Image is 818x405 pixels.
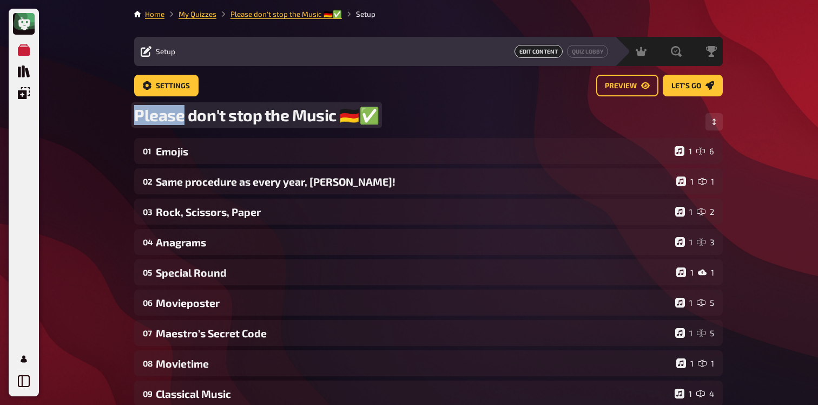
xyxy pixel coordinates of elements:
a: Quiz Library [13,61,35,82]
a: My Quizzes [179,10,216,18]
div: 5 [697,298,714,308]
li: My Quizzes [164,9,216,19]
div: 05 [143,267,151,277]
div: 08 [143,358,151,368]
div: 1 [675,328,692,338]
div: 1 [676,177,694,186]
button: Quiz Lobby [567,45,608,58]
div: Classical Music [156,388,670,400]
a: Profile [13,348,35,370]
div: Anagrams [156,236,671,249]
span: Settings [156,82,190,90]
div: 1 [676,267,694,277]
button: Preview [596,75,658,96]
div: 1 [675,207,692,217]
div: 09 [143,389,151,399]
div: Movietime [156,357,672,370]
div: 1 [675,298,692,308]
li: Please don't stop the Music 🇩🇪✅ [216,9,342,19]
a: Please don't stop the Music 🇩🇪✅ [230,10,342,18]
div: Emojis [156,145,670,158]
div: Rock, Scissors, Paper [156,206,671,218]
div: 1 [675,389,692,399]
a: Home [145,10,164,18]
a: Overlays [13,82,35,104]
li: Setup [342,9,375,19]
button: Let's go [663,75,723,96]
span: Setup [156,47,175,56]
div: Same procedure as every year, [PERSON_NAME]! [156,175,672,188]
button: Change Order [705,113,723,130]
span: Let's go [671,82,701,90]
div: 5 [697,328,714,338]
div: 4 [696,389,714,399]
div: 02 [143,177,151,186]
button: Settings [134,75,199,96]
div: Special Round [156,266,672,279]
div: 1 [698,177,714,186]
div: 07 [143,328,151,338]
div: 04 [143,237,151,247]
a: Edit Content [514,45,563,58]
li: Home [145,9,164,19]
a: My Quizzes [13,39,35,61]
div: 1 [675,146,692,156]
div: Maestro’s Secret Code [156,327,671,339]
div: 1 [676,358,694,368]
div: 6 [696,146,714,156]
div: 01 [143,146,151,156]
div: 1 [698,358,714,368]
div: 06 [143,298,151,308]
span: Please don't stop the Music 🇩🇪✅ [134,105,379,125]
span: Preview [605,82,637,90]
div: 1 [698,267,714,277]
div: Movieposter [156,297,671,309]
div: 1 [675,237,692,247]
div: 3 [697,237,714,247]
div: 2 [697,207,714,217]
div: 03 [143,207,151,217]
